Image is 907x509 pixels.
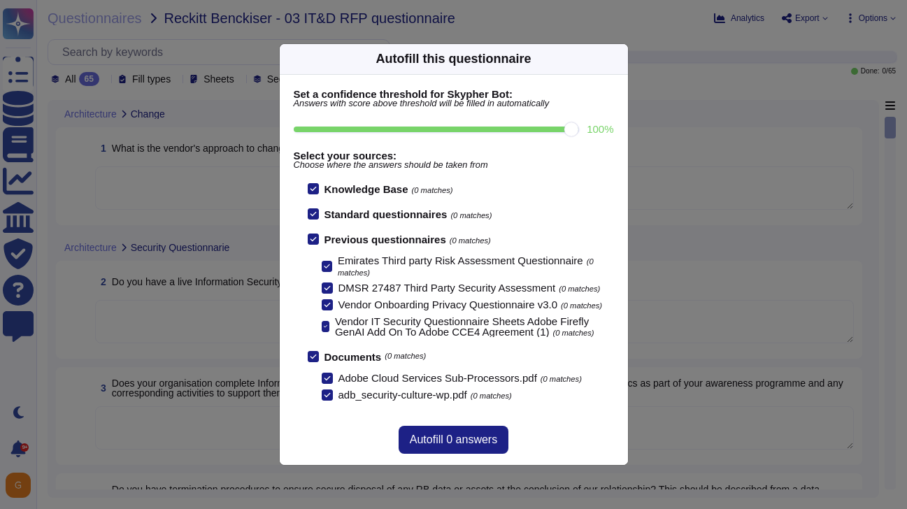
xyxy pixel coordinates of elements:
[294,99,614,108] span: Answers with score above threshold will be filled in automatically
[385,352,426,360] span: (0 matches)
[541,375,582,383] span: (0 matches)
[376,50,531,69] div: Autofill this questionnaire
[324,234,446,245] b: Previous questionnaires
[335,315,589,338] span: Vendor IT Security Questionnaire Sheets Adobe Firefly GenAI Add On To Adobe CCE4 Agreement (1)
[294,150,614,161] b: Select your sources:
[338,389,467,401] span: adb_security-culture-wp.pdf
[338,372,537,384] span: Adobe Cloud Services Sub-Processors.pdf
[324,183,408,195] b: Knowledge Base
[587,124,613,134] label: 100 %
[294,89,614,99] b: Set a confidence threshold for Skypher Bot:
[399,426,508,454] button: Autofill 0 answers
[412,186,453,194] span: (0 matches)
[450,236,491,245] span: (0 matches)
[294,161,614,170] span: Choose where the answers should be taken from
[410,434,497,445] span: Autofill 0 answers
[324,352,382,362] b: Documents
[450,211,492,220] span: (0 matches)
[338,299,558,310] span: Vendor Onboarding Privacy Questionnaire v3.0
[552,329,594,337] span: (0 matches)
[559,285,600,293] span: (0 matches)
[338,282,556,294] span: DMSR 27487 Third Party Security Assessment
[324,208,448,220] b: Standard questionnaires
[471,392,512,400] span: (0 matches)
[338,254,583,266] span: Emirates Third party Risk Assessment Questionnaire
[561,301,602,310] span: (0 matches)
[338,257,594,276] span: (0 matches)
